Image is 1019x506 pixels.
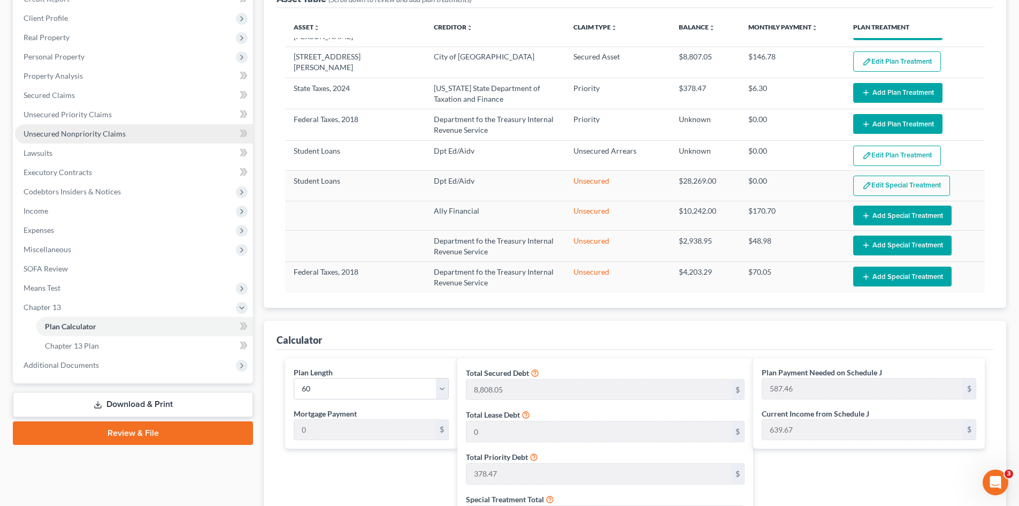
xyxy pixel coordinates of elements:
[466,464,731,484] input: 0.00
[425,78,565,109] td: [US_STATE] State Department of Taxation and Finance
[853,236,952,255] button: Add Special Treatment
[740,171,845,201] td: $0.00
[36,317,253,336] a: Plan Calculator
[36,336,253,356] a: Chapter 13 Plan
[466,451,528,463] label: Total Priority Debt
[24,129,126,138] span: Unsecured Nonpriority Claims
[24,303,61,312] span: Chapter 13
[670,262,740,293] td: $4,203.29
[670,231,740,262] td: $2,938.95
[15,86,253,105] a: Secured Claims
[811,25,818,31] i: unfold_more
[24,71,83,80] span: Property Analysis
[565,109,670,140] td: Priority
[762,420,963,440] input: 0.00
[862,57,871,66] img: edit-pencil-c1479a1de80d8dea1e2430c2f745a3c6a07e9d7aa2eeffe225670001d78357a8.svg
[15,163,253,182] a: Executory Contracts
[466,367,529,379] label: Total Secured Debt
[740,201,845,230] td: $170.70
[15,105,253,124] a: Unsecured Priority Claims
[24,52,85,61] span: Personal Property
[425,231,565,262] td: Department fo the Treasury Internal Revenue Service
[670,140,740,170] td: Unknown
[611,25,617,31] i: unfold_more
[963,420,976,440] div: $
[853,176,950,196] button: Edit Special Treatment
[983,470,1008,495] iframe: Intercom live chat
[862,181,871,190] img: edit-pencil-c1479a1de80d8dea1e2430c2f745a3c6a07e9d7aa2eeffe225670001d78357a8.svg
[24,187,121,196] span: Codebtors Insiders & Notices
[24,148,52,157] span: Lawsuits
[24,33,70,42] span: Real Property
[425,201,565,230] td: Ally Financial
[285,140,425,170] td: Student Loans
[762,379,963,399] input: 0.00
[762,408,869,419] label: Current Income from Schedule J
[740,231,845,262] td: $48.98
[425,171,565,201] td: Dpt Ed/Aidv
[731,421,744,442] div: $
[15,66,253,86] a: Property Analysis
[24,206,48,215] span: Income
[294,420,435,440] input: 0.00
[24,168,92,177] span: Executory Contracts
[670,109,740,140] td: Unknown
[862,151,871,160] img: edit-pencil-c1479a1de80d8dea1e2430c2f745a3c6a07e9d7aa2eeffe225670001d78357a8.svg
[24,245,71,254] span: Miscellaneous
[425,47,565,78] td: City of [GEOGRAPHIC_DATA]
[853,146,941,166] button: Edit Plan Treatment
[277,334,322,346] div: Calculator
[425,109,565,140] td: Department fo the Treasury Internal Revenue Service
[565,140,670,170] td: Unsecured Arrears
[13,421,253,445] a: Review & File
[573,23,617,31] a: Claim Typeunfold_more
[285,109,425,140] td: Federal Taxes, 2018
[565,171,670,201] td: Unsecured
[740,78,845,109] td: $6.30
[466,409,520,420] label: Total Lease Debt
[24,90,75,100] span: Secured Claims
[740,262,845,293] td: $70.05
[466,421,731,442] input: 0.00
[285,262,425,293] td: Federal Taxes, 2018
[15,259,253,278] a: SOFA Review
[731,464,744,484] div: $
[285,47,425,78] td: [STREET_ADDRESS][PERSON_NAME]
[24,264,68,273] span: SOFA Review
[740,47,845,78] td: $146.78
[565,47,670,78] td: Secured Asset
[45,341,99,350] span: Chapter 13 Plan
[466,494,544,505] label: Special Treatment Total
[709,25,715,31] i: unfold_more
[853,83,943,103] button: Add Plan Treatment
[670,47,740,78] td: $8,807.05
[565,262,670,293] td: Unsecured
[1005,470,1013,478] span: 3
[45,322,96,331] span: Plan Calculator
[565,201,670,230] td: Unsecured
[425,140,565,170] td: Dpt Ed/Aidv
[294,367,333,378] label: Plan Length
[285,171,425,201] td: Student Loans
[313,25,320,31] i: unfold_more
[294,23,320,31] a: Assetunfold_more
[762,367,882,378] label: Plan Payment Needed on Schedule J
[740,109,845,140] td: $0.00
[740,140,845,170] td: $0.00
[425,262,565,293] td: Department fo the Treasury Internal Revenue Service
[15,144,253,163] a: Lawsuits
[565,231,670,262] td: Unsecured
[294,408,357,419] label: Mortgage Payment
[466,25,473,31] i: unfold_more
[853,114,943,134] button: Add Plan Treatment
[963,379,976,399] div: $
[24,13,68,22] span: Client Profile
[434,23,473,31] a: Creditorunfold_more
[24,283,60,292] span: Means Test
[285,78,425,109] td: State Taxes, 2024
[15,124,253,144] a: Unsecured Nonpriority Claims
[24,360,99,369] span: Additional Documents
[731,380,744,400] div: $
[853,51,941,72] button: Edit Plan Treatment
[24,110,112,119] span: Unsecured Priority Claims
